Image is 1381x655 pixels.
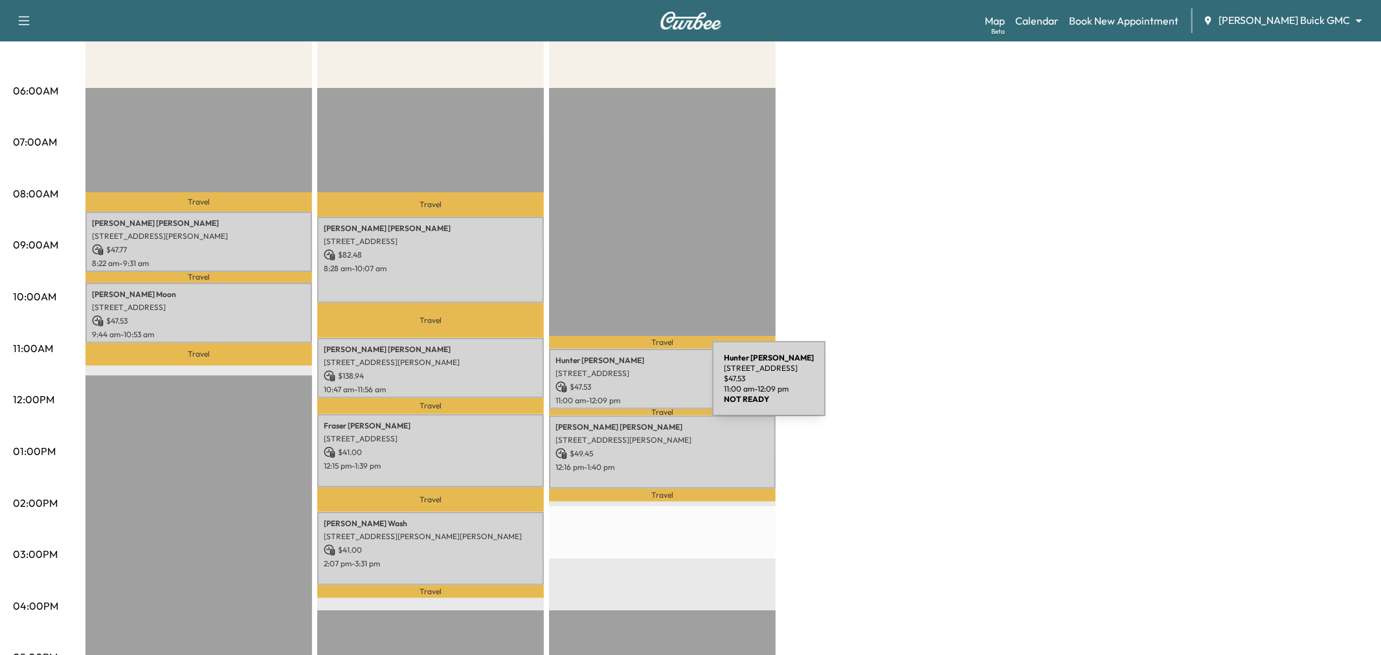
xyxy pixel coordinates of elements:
[556,368,769,379] p: [STREET_ADDRESS]
[724,384,814,394] p: 11:00 am - 12:09 pm
[549,409,776,415] p: Travel
[556,395,769,406] p: 11:00 am - 12:09 pm
[317,585,544,598] p: Travel
[317,487,544,512] p: Travel
[556,422,769,432] p: [PERSON_NAME] [PERSON_NAME]
[13,340,53,356] p: 11:00AM
[13,186,58,201] p: 08:00AM
[1218,13,1350,28] span: [PERSON_NAME] Buick GMC
[13,134,57,150] p: 07:00AM
[13,83,58,98] p: 06:00AM
[556,448,769,460] p: $ 49.45
[317,398,544,415] p: Travel
[324,344,537,355] p: [PERSON_NAME] [PERSON_NAME]
[13,598,58,614] p: 04:00PM
[85,272,312,283] p: Travel
[13,443,56,459] p: 01:00PM
[556,435,769,445] p: [STREET_ADDRESS][PERSON_NAME]
[660,12,722,30] img: Curbee Logo
[324,447,537,458] p: $ 41.00
[85,343,312,366] p: Travel
[13,495,58,511] p: 02:00PM
[324,249,537,261] p: $ 82.48
[324,544,537,556] p: $ 41.00
[324,384,537,395] p: 10:47 am - 11:56 am
[556,355,769,366] p: Hunter [PERSON_NAME]
[92,329,306,340] p: 9:44 am - 10:53 am
[13,237,58,252] p: 09:00AM
[92,231,306,241] p: [STREET_ADDRESS][PERSON_NAME]
[724,353,814,362] b: Hunter [PERSON_NAME]
[92,244,306,256] p: $ 47.77
[13,392,54,407] p: 12:00PM
[724,363,814,373] p: [STREET_ADDRESS]
[324,518,537,529] p: [PERSON_NAME] Wash
[549,336,776,349] p: Travel
[317,192,544,217] p: Travel
[556,462,769,472] p: 12:16 pm - 1:40 pm
[85,192,312,212] p: Travel
[985,13,1005,28] a: MapBeta
[324,223,537,234] p: [PERSON_NAME] [PERSON_NAME]
[324,434,537,444] p: [STREET_ADDRESS]
[13,546,58,562] p: 03:00PM
[324,263,537,274] p: 8:28 am - 10:07 am
[317,303,544,338] p: Travel
[991,27,1005,36] div: Beta
[724,373,814,384] p: $ 47.53
[324,357,537,368] p: [STREET_ADDRESS][PERSON_NAME]
[92,302,306,313] p: [STREET_ADDRESS]
[92,218,306,228] p: [PERSON_NAME] [PERSON_NAME]
[724,394,769,404] b: NOT READY
[1015,13,1059,28] a: Calendar
[324,236,537,247] p: [STREET_ADDRESS]
[92,258,306,269] p: 8:22 am - 9:31 am
[324,370,537,382] p: $ 138.94
[324,531,537,542] p: [STREET_ADDRESS][PERSON_NAME][PERSON_NAME]
[92,315,306,327] p: $ 47.53
[549,489,776,502] p: Travel
[324,421,537,431] p: Fraser [PERSON_NAME]
[1069,13,1178,28] a: Book New Appointment
[556,381,769,393] p: $ 47.53
[92,289,306,300] p: [PERSON_NAME] Moon
[13,289,56,304] p: 10:00AM
[324,461,537,471] p: 12:15 pm - 1:39 pm
[324,559,537,569] p: 2:07 pm - 3:31 pm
